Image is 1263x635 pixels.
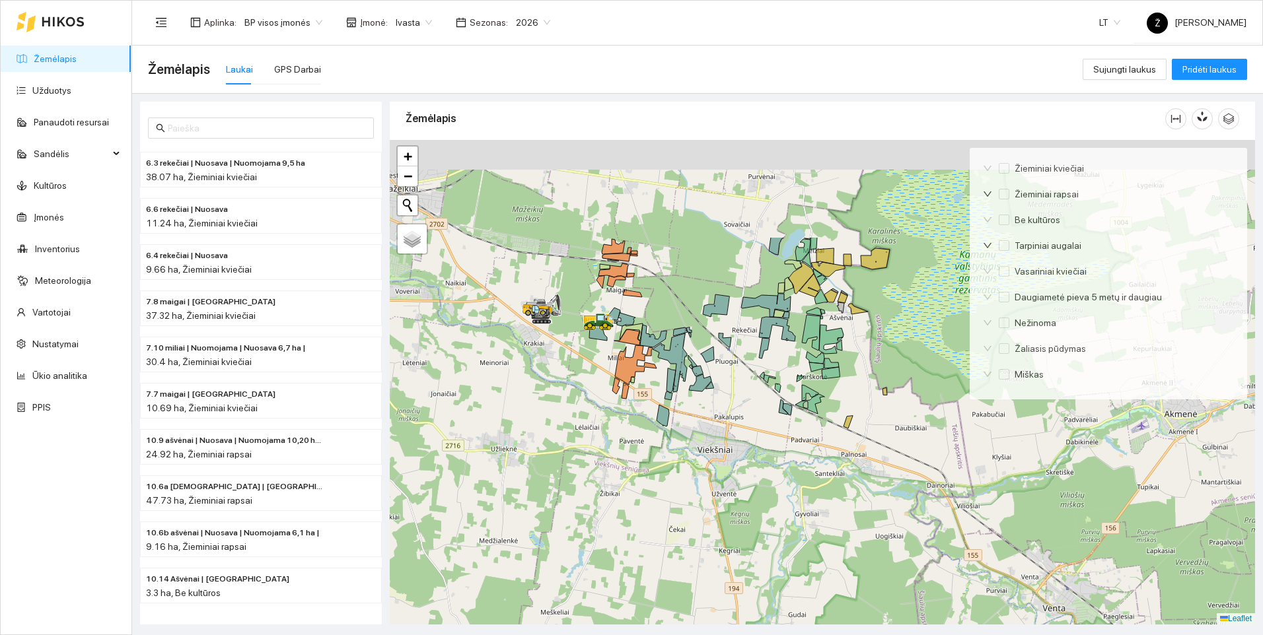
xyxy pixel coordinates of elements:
[406,100,1165,137] div: Žemėlapis
[148,9,174,36] button: menu-fold
[244,13,322,32] span: BP visos įmonės
[1165,108,1186,129] button: column-width
[146,342,306,354] span: 7.10 miliai | Nuomojama | Nuosava 6,7 ha |
[32,402,51,413] a: PPIS
[34,141,109,167] span: Sandėlis
[35,244,80,254] a: Inventorius
[983,241,992,250] span: down
[1172,64,1247,75] a: Pridėti laukus
[404,148,412,164] span: +
[1009,264,1092,279] span: Vasariniai kviečiai
[456,17,466,28] span: calendar
[516,13,550,32] span: 2026
[146,527,320,539] span: 10.6b ašvėnai | Nuosava | Nuomojama 6,1 ha |
[398,195,417,215] button: Initiate a new search
[1083,59,1167,80] button: Sujungti laukus
[226,62,253,77] div: Laukai
[146,495,252,506] span: 47.73 ha, Žieminiai rapsai
[983,189,992,199] span: down
[146,218,258,228] span: 11.24 ha, Žieminiai kviečiai
[32,85,71,96] a: Užduotys
[34,180,67,191] a: Kultūros
[146,172,257,182] span: 38.07 ha, Žieminiai kviečiai
[146,403,258,413] span: 10.69 ha, Žieminiai kviečiai
[398,147,417,166] a: Zoom in
[146,587,221,598] span: 3.3 ha, Be kultūros
[983,215,992,224] span: down
[1009,367,1049,382] span: Miškas
[1093,62,1156,77] span: Sujungti laukus
[32,339,79,349] a: Nustatymai
[146,356,252,367] span: 30.4 ha, Žieminiai kviečiai
[1172,59,1247,80] button: Pridėti laukus
[1009,161,1089,176] span: Žieminiai kviečiai
[35,275,91,286] a: Meteorologija
[155,17,167,28] span: menu-fold
[983,318,992,327] span: down
[396,13,432,32] span: Ivasta
[146,296,275,308] span: 7.8 maigai | Nuosava
[1182,62,1237,77] span: Pridėti laukus
[398,224,427,253] a: Layers
[146,250,228,262] span: 6.4 rekečiai | Nuosava
[146,481,323,493] span: 10.6a ašvėnai | Nuomojama | Nuosava 6,0 ha |
[1009,238,1087,253] span: Tarpiniai augalai
[146,203,228,216] span: 6.6 rekečiai | Nuosava
[1147,17,1246,28] span: [PERSON_NAME]
[1009,290,1167,304] span: Daugiametė pieva 5 metų ir daugiau
[146,434,323,447] span: 10.9 ašvėnai | Nuosava | Nuomojama 10,20 ha |
[34,212,64,222] a: Įmonės
[470,15,508,30] span: Sezonas :
[983,267,992,276] span: down
[146,573,289,585] span: 10.14 Ašvėnai | Nuosava
[156,123,165,133] span: search
[398,166,417,186] a: Zoom out
[983,292,992,302] span: down
[983,344,992,353] span: down
[1166,114,1186,124] span: column-width
[404,168,412,184] span: −
[146,541,246,552] span: 9.16 ha, Žieminiai rapsai
[204,15,236,30] span: Aplinka :
[346,17,357,28] span: shop
[1009,187,1084,201] span: Žieminiai rapsai
[983,164,992,173] span: down
[274,62,321,77] div: GPS Darbai
[1083,64,1167,75] a: Sujungti laukus
[32,370,87,381] a: Ūkio analitika
[1220,614,1252,623] a: Leaflet
[148,59,210,80] span: Žemėlapis
[146,388,275,401] span: 7.7 maigai | Nuomojama
[1009,316,1062,330] span: Nežinoma
[146,264,252,275] span: 9.66 ha, Žieminiai kviečiai
[34,53,77,64] a: Žemėlapis
[146,449,252,459] span: 24.92 ha, Žieminiai rapsai
[34,117,109,127] a: Panaudoti resursai
[146,310,256,321] span: 37.32 ha, Žieminiai kviečiai
[1099,13,1120,32] span: LT
[1155,13,1161,34] span: Ž
[168,121,366,135] input: Paieška
[190,17,201,28] span: layout
[32,307,71,317] a: Vartotojai
[1009,213,1065,227] span: Be kultūros
[146,157,305,170] span: 6.3 rekečiai | Nuosava | Nuomojama 9,5 ha
[360,15,388,30] span: Įmonė :
[1009,341,1091,356] span: Žaliasis pūdymas
[983,370,992,379] span: down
